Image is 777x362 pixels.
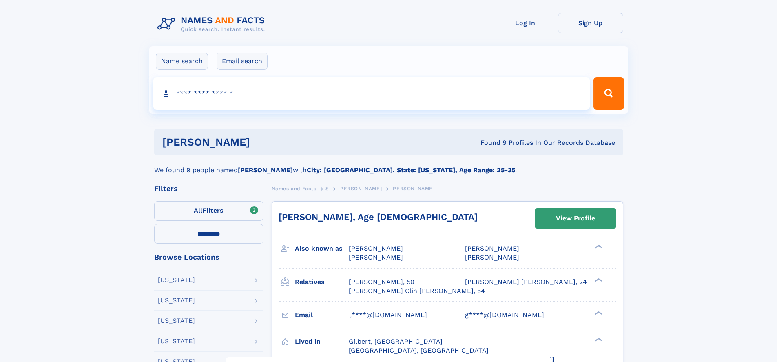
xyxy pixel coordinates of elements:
[295,308,349,322] h3: Email
[338,186,382,191] span: [PERSON_NAME]
[349,278,414,286] a: [PERSON_NAME], 50
[156,53,208,70] label: Name search
[158,318,195,324] div: [US_STATE]
[325,186,329,191] span: S
[153,77,590,110] input: search input
[307,166,515,174] b: City: [GEOGRAPHIC_DATA], State: [US_STATE], Age Range: 25-35
[154,185,263,192] div: Filters
[593,337,603,342] div: ❯
[558,13,623,33] a: Sign Up
[593,277,603,282] div: ❯
[593,244,603,249] div: ❯
[162,137,365,147] h1: [PERSON_NAME]
[158,277,195,283] div: [US_STATE]
[465,253,519,261] span: [PERSON_NAME]
[295,242,349,255] h3: Also known as
[391,186,435,191] span: [PERSON_NAME]
[279,212,478,222] a: [PERSON_NAME], Age [DEMOGRAPHIC_DATA]
[349,286,485,295] a: [PERSON_NAME] Clin [PERSON_NAME], 54
[158,338,195,344] div: [US_STATE]
[465,244,519,252] span: [PERSON_NAME]
[194,207,202,214] span: All
[154,201,263,221] label: Filters
[238,166,293,174] b: [PERSON_NAME]
[365,138,615,147] div: Found 9 Profiles In Our Records Database
[154,13,272,35] img: Logo Names and Facts
[349,253,403,261] span: [PERSON_NAME]
[272,183,317,193] a: Names and Facts
[158,297,195,304] div: [US_STATE]
[154,253,263,261] div: Browse Locations
[295,335,349,349] h3: Lived in
[217,53,268,70] label: Email search
[593,77,624,110] button: Search Button
[295,275,349,289] h3: Relatives
[349,346,489,354] span: [GEOGRAPHIC_DATA], [GEOGRAPHIC_DATA]
[154,155,623,175] div: We found 9 people named with .
[465,278,587,286] a: [PERSON_NAME] [PERSON_NAME], 24
[338,183,382,193] a: [PERSON_NAME]
[593,310,603,315] div: ❯
[535,209,616,228] a: View Profile
[349,244,403,252] span: [PERSON_NAME]
[493,13,558,33] a: Log In
[349,338,443,345] span: Gilbert, [GEOGRAPHIC_DATA]
[325,183,329,193] a: S
[556,209,595,228] div: View Profile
